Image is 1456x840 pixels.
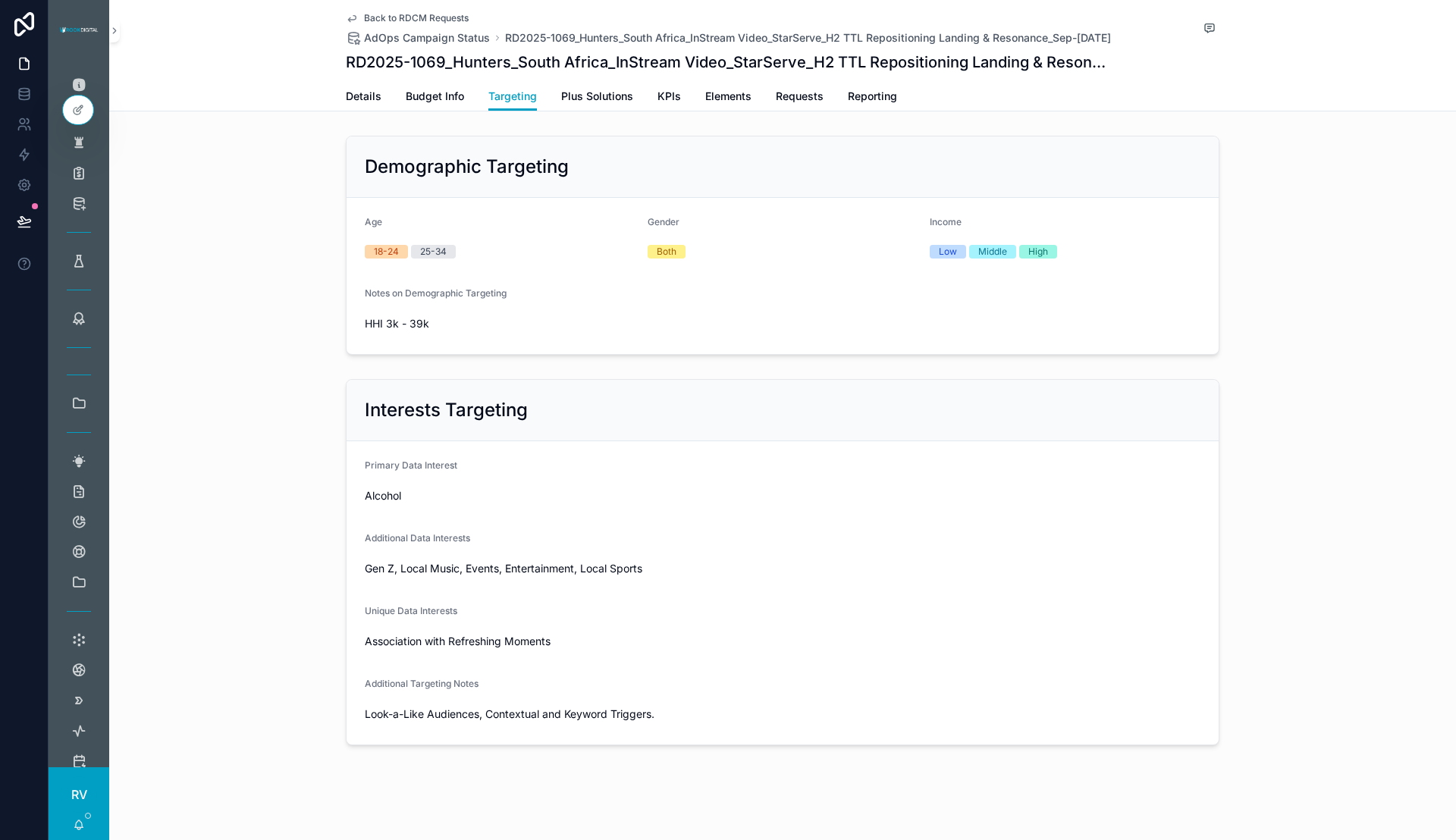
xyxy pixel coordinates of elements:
div: Low [939,245,957,259]
div: 18-24 [374,245,399,259]
a: Reporting [848,83,897,113]
span: AdOps Campaign Status [364,30,490,45]
span: Plus Solutions [561,89,633,104]
h2: Demographic Targeting [365,155,569,179]
span: Targeting [488,89,537,104]
span: Requests [776,89,824,104]
a: Targeting [488,83,537,111]
span: RV [71,785,87,804]
span: Notes on Demographic Targeting [365,287,507,299]
span: Reporting [848,89,897,104]
h1: RD2025-1069_Hunters_South Africa_InStream Video_StarServe_H2 TTL Repositioning Landing & Resonanc... [346,52,1106,73]
a: RD2025-1069_Hunters_South Africa_InStream Video_StarServe_H2 TTL Repositioning Landing & Resonanc... [505,30,1111,45]
span: Gen Z, Local Music, Events, Entertainment, Local Sports [365,561,1200,576]
span: Income [930,216,962,227]
a: Requests [776,83,824,113]
span: Age [365,216,382,227]
a: AdOps Campaign Status [346,30,490,45]
span: Back to RDCM Requests [364,12,469,24]
div: Both [657,245,676,259]
span: Details [346,89,381,104]
span: Additional Data Interests [365,532,470,544]
span: Elements [705,89,752,104]
span: Association with Refreshing Moments [365,634,1200,649]
a: Details [346,83,381,113]
span: Primary Data Interest [365,459,457,471]
span: KPIs [657,89,681,104]
span: Look-a-Like Audiences, Contextual and Keyword Triggers. [365,707,1200,722]
div: 25-34 [420,245,447,259]
div: Middle [978,245,1007,259]
a: Back to RDCM Requests [346,12,469,24]
span: Budget Info [406,89,464,104]
a: Plus Solutions [561,83,633,113]
span: Alcohol [365,488,1200,503]
a: Elements [705,83,752,113]
span: Additional Targeting Notes [365,678,479,689]
div: High [1028,245,1048,259]
img: App logo [58,24,100,36]
span: HHI 3k - 39k [365,316,1200,331]
a: Budget Info [406,83,464,113]
div: scrollable content [49,61,109,767]
span: Gender [648,216,679,227]
span: Unique Data Interests [365,605,457,616]
h2: Interests Targeting [365,398,528,422]
a: KPIs [657,83,681,113]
